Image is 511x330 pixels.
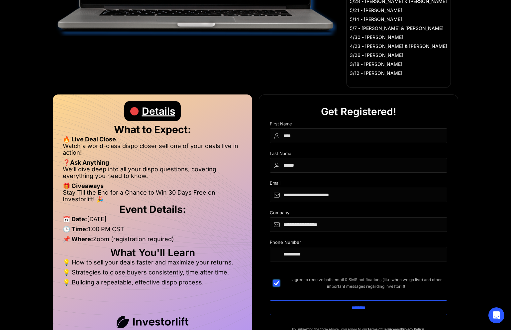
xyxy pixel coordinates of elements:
[63,236,242,246] li: Zoom (registration required)
[63,259,242,269] li: 💡 How to sell your deals faster and maximize your returns.
[63,136,116,143] strong: 🔥 Live Deal Close
[63,166,242,183] li: We’ll dive deep into all your dispo questions, covering everything you need to know.
[270,151,447,158] div: Last Name
[63,249,242,256] h2: What You'll Learn
[63,279,242,286] li: 💡 Building a repeatable, effective dispo process.
[63,236,93,243] strong: 📌 Where:
[63,216,87,223] strong: 📅 Date:
[270,121,447,128] div: First Name
[270,240,447,247] div: Phone Number
[321,101,396,121] div: Get Registered!
[488,307,504,323] div: Open Intercom Messenger
[63,269,242,279] li: 💡 Strategies to close buyers consistently, time after time.
[285,276,447,290] span: I agree to receive both email & SMS notifications (like when we go live) and other important mess...
[270,121,447,326] form: DIspo Day Main Form
[270,181,447,188] div: Email
[114,123,191,135] strong: What to Expect:
[142,101,175,121] div: Details
[63,189,242,203] li: Stay Till the End for a Chance to Win 30 Days Free on Investorlift! 🎉
[63,226,242,236] li: 1:00 PM CST
[63,143,242,159] li: Watch a world-class dispo closer sell one of your deals live in action!
[119,203,186,215] strong: Event Details:
[63,226,88,233] strong: 🕒 Time:
[63,159,109,166] strong: ❓Ask Anything
[63,182,104,189] strong: 🎁 Giveaways
[270,210,447,217] div: Company
[63,216,242,226] li: [DATE]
